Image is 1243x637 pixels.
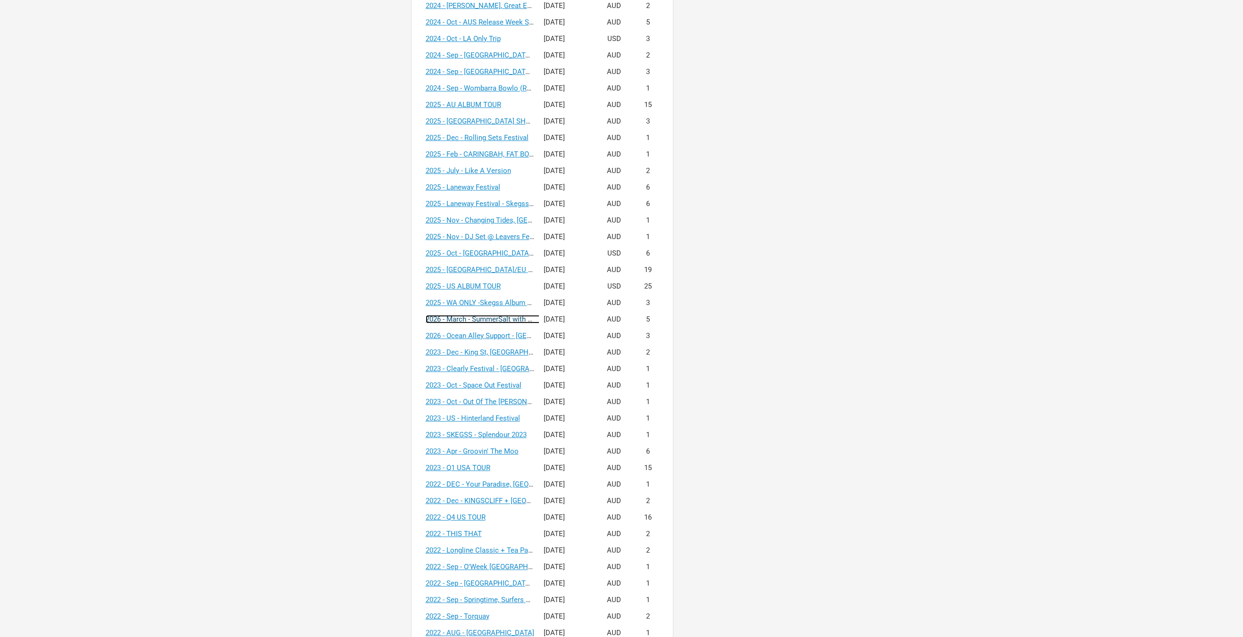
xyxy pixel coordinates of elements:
td: 1 [633,476,663,493]
td: USD [596,31,633,47]
td: AUD [596,47,633,64]
a: 2022 - Q4 US TOUR [426,513,486,521]
td: 3 [633,31,663,47]
td: 2 [633,608,663,625]
td: 1 [633,592,663,608]
td: AUD [596,163,633,179]
a: 2025 - [GEOGRAPHIC_DATA]/EU ALBUM TOUR [426,265,571,274]
td: 1 [633,427,663,443]
a: 2024 - Sep - [GEOGRAPHIC_DATA] Trip [426,67,546,76]
td: AUD [596,476,633,493]
a: 2024 - Oct - AUS Release Week Shows [426,18,546,26]
td: [DATE] [539,493,596,509]
a: 2025 - Feb - CARINGBAH, FAT BOY BIKES [426,150,554,158]
a: 2025 - Dec - Rolling Sets Festival [426,133,529,142]
td: [DATE] [539,212,596,229]
td: AUD [596,179,633,196]
td: AUD [596,377,633,394]
td: AUD [596,509,633,526]
a: 2022 - Sep - Torquay [426,612,489,620]
td: [DATE] [539,460,596,476]
td: AUD [596,196,633,212]
td: AUD [596,361,633,377]
td: [DATE] [539,163,596,179]
td: 5 [633,311,663,328]
td: 1 [633,130,663,146]
td: 2 [633,526,663,542]
a: 2025 - Laneway Festival - Skegss Budget [426,199,553,208]
td: [DATE] [539,130,596,146]
td: 2 [633,47,663,64]
td: 2 [633,542,663,559]
a: 2022 - Longline Classic + Tea Party, [GEOGRAPHIC_DATA] [426,546,607,554]
a: 2025 - Nov - DJ Set @ Leavers Festival, [GEOGRAPHIC_DATA] [426,232,618,241]
td: 1 [633,394,663,410]
td: 25 [633,278,663,295]
td: [DATE] [539,229,596,245]
a: 2025 - Oct - [GEOGRAPHIC_DATA] + [GEOGRAPHIC_DATA] Tour + Headline V1 [426,249,669,257]
td: [DATE] [539,476,596,493]
a: 2025 - AU ALBUM TOUR [426,100,501,109]
td: AUD [596,394,633,410]
td: [DATE] [539,196,596,212]
td: [DATE] [539,328,596,344]
td: [DATE] [539,179,596,196]
td: [DATE] [539,31,596,47]
a: 2022 - Dec - KINGSCLIFF + [GEOGRAPHIC_DATA] [426,496,579,505]
a: 2026 - March - SummerSalt with Ocean Alley [426,315,565,323]
a: 2023 - US - Hinterland Festival [426,414,520,422]
td: USD [596,278,633,295]
td: 1 [633,146,663,163]
td: 19 [633,262,663,278]
a: 2023 - Apr - Groovin' The Moo [426,447,519,455]
td: 16 [633,509,663,526]
td: 1 [633,361,663,377]
a: 2024 - [PERSON_NAME], Great Escape [GEOGRAPHIC_DATA] [426,1,616,10]
td: [DATE] [539,295,596,311]
td: 3 [633,295,663,311]
td: 1 [633,575,663,592]
td: AUD [596,443,633,460]
a: 2024 - Sep - [GEOGRAPHIC_DATA] Trip [426,51,546,59]
td: 1 [633,410,663,427]
td: AUD [596,295,633,311]
td: [DATE] [539,97,596,113]
td: AUD [596,80,633,97]
a: 2025 - [GEOGRAPHIC_DATA] SHOW COMPARISONS [426,117,587,125]
a: 2022 - AUG - [GEOGRAPHIC_DATA] [426,629,534,637]
td: 15 [633,460,663,476]
td: [DATE] [539,526,596,542]
td: AUD [596,575,633,592]
td: [DATE] [539,14,596,31]
td: AUD [596,64,633,80]
td: [DATE] [539,377,596,394]
td: AUD [596,229,633,245]
td: AUD [596,427,633,443]
a: 2023 - Oct - Space Out Festival [426,381,521,389]
a: 2025 - Laneway Festival [426,183,500,191]
td: [DATE] [539,427,596,443]
td: AUD [596,113,633,130]
td: AUD [596,311,633,328]
a: 2025 - WA ONLY -Skegss Album Tour Budget [426,298,565,307]
a: 2026 - Ocean Alley Support - [GEOGRAPHIC_DATA] & [GEOGRAPHIC_DATA] [426,331,660,340]
a: 2022 - DEC - Your Paradise, [GEOGRAPHIC_DATA] [426,480,581,488]
td: 6 [633,245,663,262]
a: 2023 - Dec - King St, [GEOGRAPHIC_DATA] [426,348,558,356]
td: AUD [596,14,633,31]
td: [DATE] [539,542,596,559]
td: [DATE] [539,608,596,625]
td: AUD [596,592,633,608]
td: 1 [633,559,663,575]
td: 6 [633,196,663,212]
td: 2 [633,163,663,179]
a: 2024 - Oct - LA Only Trip [426,34,501,43]
td: AUD [596,328,633,344]
td: [DATE] [539,559,596,575]
td: AUD [596,493,633,509]
td: AUD [596,130,633,146]
td: [DATE] [539,311,596,328]
td: AUD [596,460,633,476]
td: [DATE] [539,344,596,361]
td: [DATE] [539,592,596,608]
